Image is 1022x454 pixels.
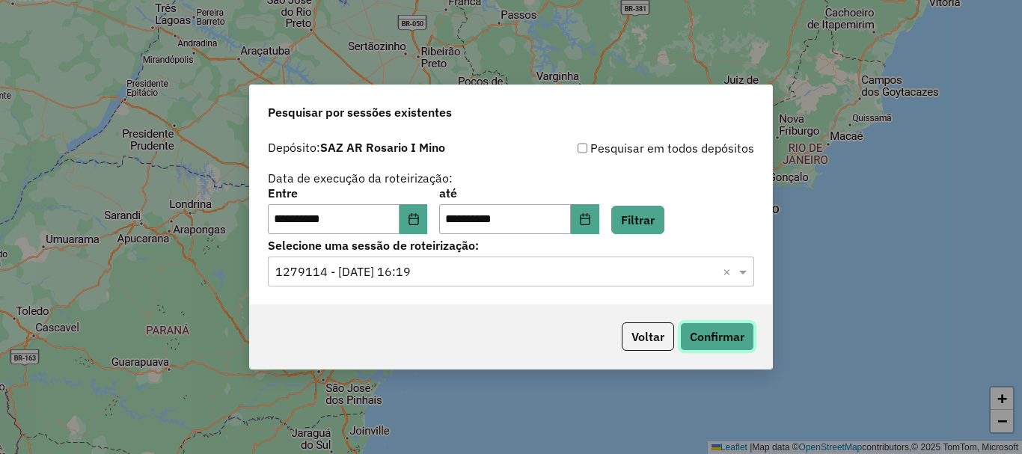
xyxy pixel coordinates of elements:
[723,263,735,280] span: Clear all
[622,322,674,351] button: Voltar
[511,139,754,157] div: Pesquisar em todos depósitos
[268,236,754,254] label: Selecione uma sessão de roteirização:
[268,184,427,202] label: Entre
[268,138,445,156] label: Depósito:
[611,206,664,234] button: Filtrar
[400,204,428,234] button: Choose Date
[268,103,452,121] span: Pesquisar por sessões existentes
[571,204,599,234] button: Choose Date
[320,140,445,155] strong: SAZ AR Rosario I Mino
[268,169,453,187] label: Data de execução da roteirização:
[439,184,599,202] label: até
[680,322,754,351] button: Confirmar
